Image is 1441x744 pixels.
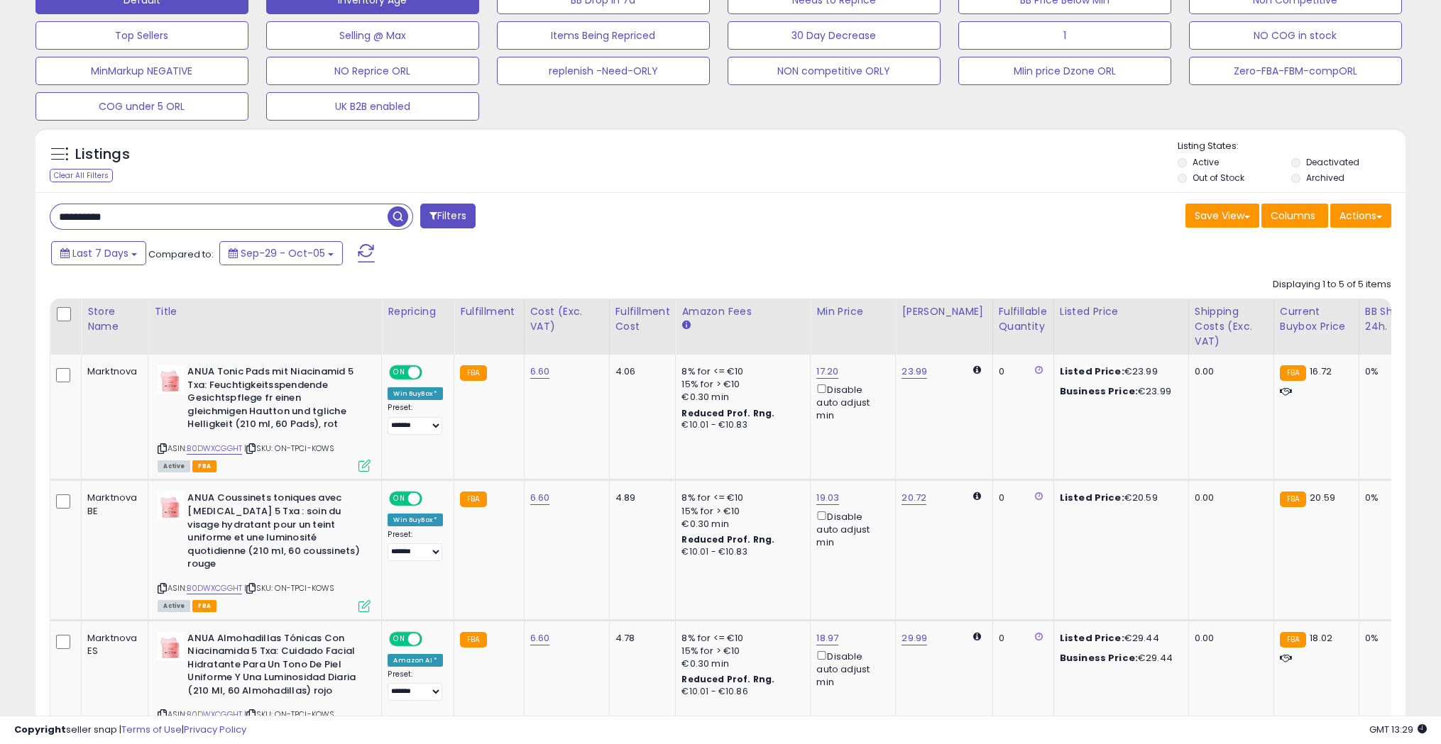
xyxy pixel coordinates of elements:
span: ON [391,493,409,505]
div: Win BuyBox * [388,387,443,400]
span: OFF [420,493,443,505]
span: ON [391,367,409,379]
div: €10.01 - €10.83 [681,419,799,431]
div: Disable auto adjust min [816,648,884,689]
small: FBA [460,365,486,381]
div: Marktnova BE [87,492,137,517]
div: Current Buybox Price [1280,304,1353,334]
small: FBA [1280,365,1306,381]
button: Actions [1330,204,1391,228]
button: MinMarkup NEGATIVE [35,57,248,85]
img: 31uVIL5SaYL._SL40_.jpg [158,365,184,394]
div: Preset: [388,530,443,561]
a: Terms of Use [121,723,182,736]
b: Listed Price: [1060,631,1124,645]
a: 19.03 [816,491,839,505]
a: 23.99 [902,365,927,379]
div: €0.30 min [681,657,799,670]
div: [PERSON_NAME] [902,304,986,319]
a: 6.60 [530,491,550,505]
div: €29.44 [1060,632,1178,645]
label: Active [1193,156,1219,168]
div: 0% [1365,365,1412,378]
span: 2025-10-14 13:29 GMT [1369,723,1427,736]
strong: Copyright [14,723,66,736]
button: COG under 5 ORL [35,92,248,121]
a: 20.72 [902,491,926,505]
span: FBA [192,600,217,612]
button: Filters [420,204,476,228]
button: 1 [958,21,1171,50]
p: Listing States: [1178,140,1406,153]
div: Cost (Exc. VAT) [530,304,603,334]
div: 4.06 [615,365,665,378]
small: FBA [1280,492,1306,507]
div: 0 [999,492,1043,504]
div: 0 [999,632,1043,645]
div: Preset: [388,403,443,434]
b: Listed Price: [1060,365,1124,378]
div: 0% [1365,492,1412,504]
div: €20.59 [1060,492,1178,504]
a: 29.99 [902,631,927,645]
small: FBA [460,632,486,648]
button: 30 Day Decrease [728,21,941,50]
div: ASIN: [158,365,371,470]
div: €10.01 - €10.83 [681,546,799,558]
img: 31uVIL5SaYL._SL40_.jpg [158,632,184,660]
span: All listings currently available for purchase on Amazon [158,600,190,612]
a: 18.97 [816,631,838,645]
div: 8% for <= €10 [681,492,799,504]
span: OFF [420,367,443,379]
div: €0.30 min [681,391,799,404]
span: 16.72 [1310,365,1332,378]
span: 18.02 [1310,631,1332,645]
div: BB Share 24h. [1365,304,1417,334]
b: Listed Price: [1060,491,1124,504]
span: Columns [1271,209,1315,223]
div: €29.44 [1060,652,1178,665]
div: Fulfillment [460,304,517,319]
div: €23.99 [1060,385,1178,398]
div: Disable auto adjust min [816,382,884,422]
div: Disable auto adjust min [816,509,884,549]
div: Marktnova ES [87,632,137,657]
b: Reduced Prof. Rng. [681,533,774,545]
b: ANUA Almohadillas Tónicas Con Niacinamida 5 Txa: Cuidado Facial Hidratante Para Un Tono De Piel U... [187,632,360,701]
div: Min Price [816,304,889,319]
div: Clear All Filters [50,169,113,182]
div: 8% for <= €10 [681,365,799,378]
span: FBA [192,460,217,472]
div: 4.89 [615,492,665,504]
button: Top Sellers [35,21,248,50]
div: 8% for <= €10 [681,632,799,645]
span: OFF [420,633,443,645]
div: 4.78 [615,632,665,645]
span: ON [391,633,409,645]
div: Repricing [388,304,448,319]
b: ANUA Coussinets toniques avec [MEDICAL_DATA] 5 Txa : soin du visage hydratant pour un teint unifo... [187,492,360,574]
a: 17.20 [816,365,838,379]
a: Privacy Policy [184,723,246,736]
button: NO COG in stock [1189,21,1402,50]
span: | SKU: ON-TPCI-KOWS [244,582,334,594]
small: Amazon Fees. [681,319,690,332]
a: B0DWXCGGHT [187,582,242,594]
div: Win BuyBox * [388,513,443,526]
div: Preset: [388,670,443,701]
img: 31uVIL5SaYL._SL40_.jpg [158,492,184,520]
button: NO Reprice ORL [266,57,479,85]
button: replenish -Need-ORLY [497,57,710,85]
div: 15% for > €10 [681,645,799,657]
div: 0% [1365,632,1412,645]
span: Compared to: [148,248,214,261]
button: Save View [1185,204,1259,228]
div: Title [154,304,376,319]
span: Last 7 Days [72,246,128,260]
button: Columns [1261,204,1328,228]
a: 6.60 [530,631,550,645]
button: NON competitive ORLY [728,57,941,85]
div: 0.00 [1195,365,1263,378]
small: FBA [1280,632,1306,648]
h5: Listings [75,145,130,165]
